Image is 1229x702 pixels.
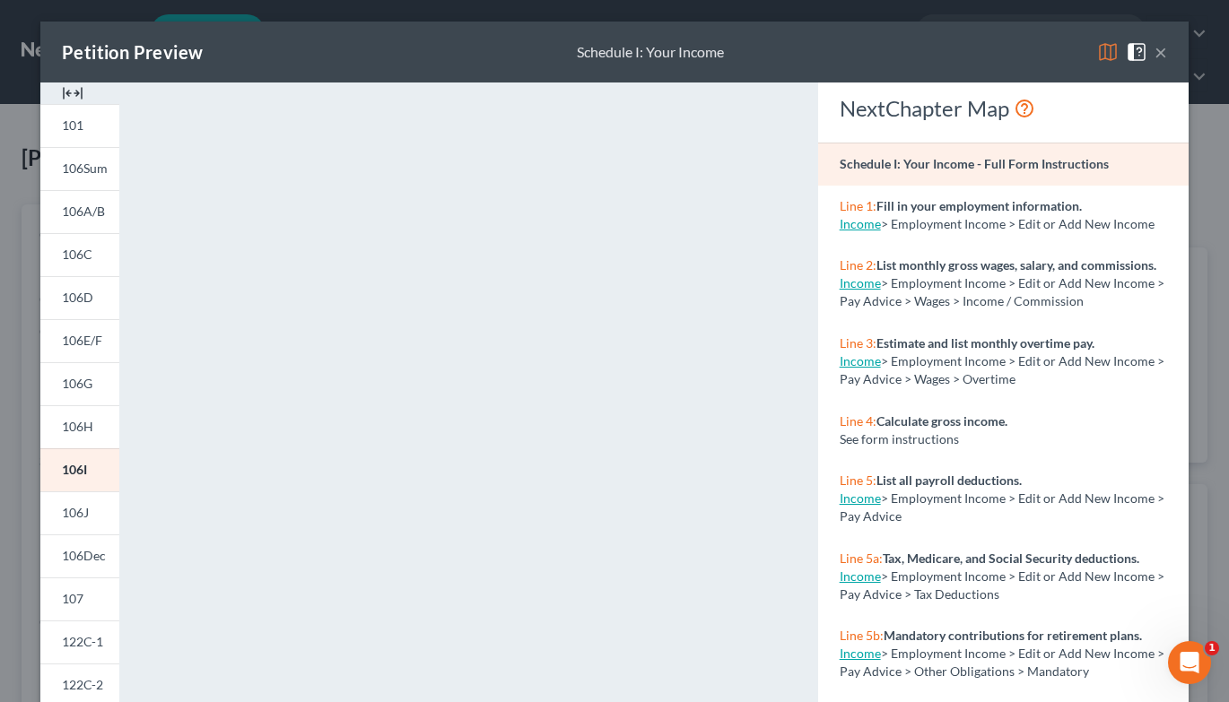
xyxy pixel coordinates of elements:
[40,147,119,190] a: 106Sum
[840,275,1164,308] span: > Employment Income > Edit or Add New Income > Pay Advice > Wages > Income / Commission
[40,276,119,319] a: 106D
[62,677,103,692] span: 122C-2
[840,550,883,566] span: Line 5a:
[40,620,119,663] a: 122C-1
[62,247,92,262] span: 106C
[62,160,108,176] span: 106Sum
[840,353,881,368] a: Income
[840,275,881,290] a: Income
[1155,41,1167,63] button: ×
[40,104,119,147] a: 101
[881,216,1155,231] span: > Employment Income > Edit or Add New Income
[1097,41,1119,63] img: map-eea8200ae884c6f1103ae1953ef3d486a96c86aabb227e865a55264e3737af1f.svg
[840,628,884,643] span: Line 5b:
[840,94,1167,123] div: NextChapter Map
[62,548,106,563] span: 106Dec
[840,646,1164,679] span: > Employment Income > Edit or Add New Income > Pay Advice > Other Obligations > Mandatory
[840,156,1109,171] strong: Schedule I: Your Income - Full Form Instructions
[62,39,203,65] div: Petition Preview
[883,550,1139,566] strong: Tax, Medicare, and Social Security deductions.
[62,204,105,219] span: 106A/B
[40,405,119,448] a: 106H
[840,257,876,273] span: Line 2:
[62,376,92,391] span: 106G
[840,431,959,446] span: See form instructions
[40,577,119,620] a: 107
[884,628,1142,643] strong: Mandatory contributions for retirement plans.
[40,534,119,577] a: 106Dec
[840,490,881,506] a: Income
[40,448,119,491] a: 106I
[62,82,83,104] img: expand-e0f6d898513216a626fdd78e52531dac95497ffd26381d4c15ee2fc46db09dca.svg
[62,419,93,434] span: 106H
[840,472,876,488] span: Line 5:
[62,634,103,649] span: 122C-1
[1205,641,1219,655] span: 1
[840,568,1164,602] span: > Employment Income > Edit or Add New Income > Pay Advice > Tax Deductions
[876,413,1007,429] strong: Calculate gross income.
[577,42,724,63] div: Schedule I: Your Income
[40,319,119,362] a: 106E/F
[62,117,83,133] span: 101
[1168,641,1211,684] iframe: Intercom live chat
[40,362,119,405] a: 106G
[1126,41,1147,63] img: help-close-5ba153eb36485ed6c1ea00a893f15db1cb9b99d6cae46e1a8edb6c62d00a1a76.svg
[840,490,1164,524] span: > Employment Income > Edit or Add New Income > Pay Advice
[62,333,102,348] span: 106E/F
[840,198,876,213] span: Line 1:
[62,505,89,520] span: 106J
[840,646,881,661] a: Income
[40,233,119,276] a: 106C
[40,190,119,233] a: 106A/B
[62,462,87,477] span: 106I
[62,290,93,305] span: 106D
[840,335,876,351] span: Line 3:
[840,353,1164,386] span: > Employment Income > Edit or Add New Income > Pay Advice > Wages > Overtime
[840,413,876,429] span: Line 4:
[876,257,1156,273] strong: List monthly gross wages, salary, and commissions.
[40,491,119,534] a: 106J
[876,335,1094,351] strong: Estimate and list monthly overtime pay.
[840,568,881,584] a: Income
[876,198,1082,213] strong: Fill in your employment information.
[62,591,83,606] span: 107
[876,472,1022,488] strong: List all payroll deductions.
[840,216,881,231] a: Income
